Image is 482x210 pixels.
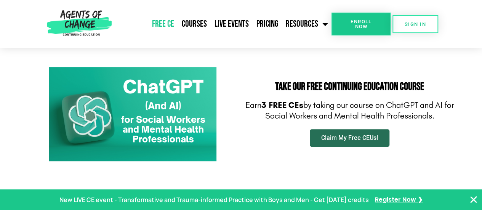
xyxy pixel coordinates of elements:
span: SIGN IN [405,22,426,27]
span: Claim My Free CEUs! [321,135,378,141]
a: Live Events [211,14,253,34]
span: Enroll Now [344,19,378,29]
a: Enroll Now [331,13,391,35]
b: 3 FREE CEs [261,100,303,110]
a: Resources [282,14,331,34]
p: New LIVE CE event - Transformative and Trauma-informed Practice with Boys and Men - Get [DATE] cr... [59,194,369,205]
button: Close Banner [469,195,478,204]
a: SIGN IN [392,15,438,33]
a: Claim My Free CEUs! [310,129,389,147]
p: Earn by taking our course on ChatGPT and AI for Social Workers and Mental Health Professionals. [245,100,455,122]
h2: Take Our FREE Continuing Education Course [245,82,455,92]
nav: Menu [115,14,331,34]
a: Register Now ❯ [375,194,423,205]
a: Courses [178,14,211,34]
a: Free CE [148,14,178,34]
a: Pricing [253,14,282,34]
